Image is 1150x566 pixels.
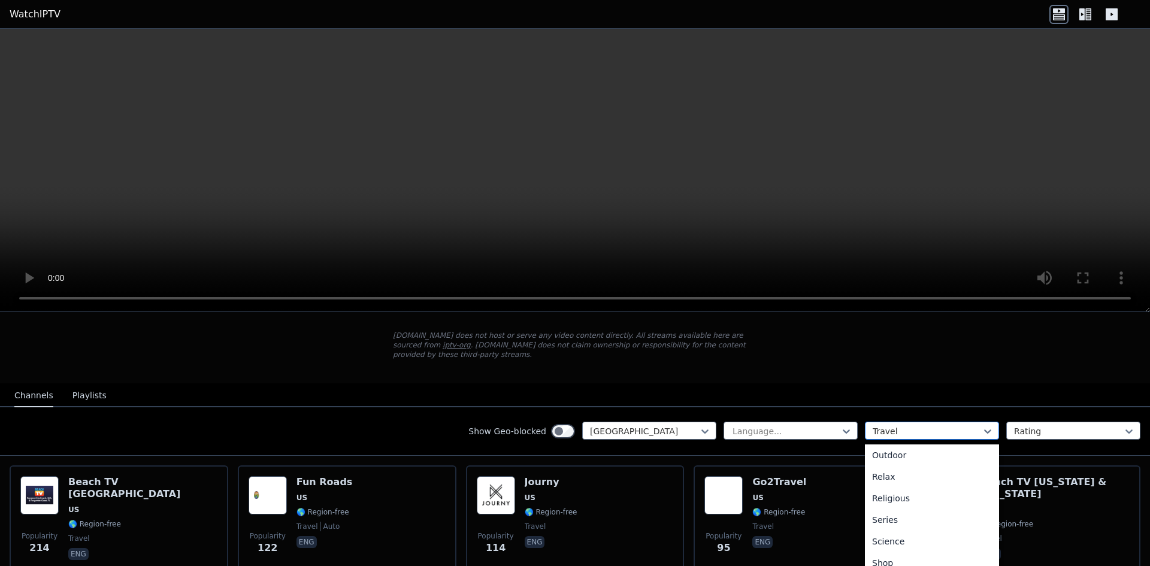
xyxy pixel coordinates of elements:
[525,476,577,488] h6: Journy
[525,507,577,517] span: 🌎 Region-free
[752,536,773,548] p: eng
[296,476,353,488] h6: Fun Roads
[865,509,999,531] div: Series
[980,476,1130,500] h6: Beach TV [US_STATE] & [US_STATE]
[752,522,774,531] span: travel
[865,531,999,552] div: Science
[525,536,545,548] p: eng
[752,476,806,488] h6: Go2Travel
[258,541,277,555] span: 122
[486,541,506,555] span: 114
[20,476,59,514] img: Beach TV Panama City
[68,505,79,514] span: US
[68,519,121,529] span: 🌎 Region-free
[296,507,349,517] span: 🌎 Region-free
[865,466,999,488] div: Relax
[72,385,107,407] button: Playlists
[296,536,317,548] p: eng
[29,541,49,555] span: 214
[296,522,318,531] span: travel
[468,425,546,437] label: Show Geo-blocked
[704,476,743,514] img: Go2Travel
[478,531,514,541] span: Popularity
[477,476,515,514] img: Journy
[250,531,286,541] span: Popularity
[68,548,89,560] p: eng
[865,444,999,466] div: Outdoor
[706,531,742,541] span: Popularity
[393,331,757,359] p: [DOMAIN_NAME] does not host or serve any video content directly. All streams available here are s...
[14,385,53,407] button: Channels
[320,522,340,531] span: auto
[525,493,535,503] span: US
[22,531,57,541] span: Popularity
[525,522,546,531] span: travel
[68,534,90,543] span: travel
[980,534,1002,543] span: travel
[980,519,1033,529] span: 🌎 Region-free
[10,7,60,22] a: WatchIPTV
[752,507,805,517] span: 🌎 Region-free
[296,493,307,503] span: US
[68,476,217,500] h6: Beach TV [GEOGRAPHIC_DATA]
[249,476,287,514] img: Fun Roads
[717,541,730,555] span: 95
[443,341,471,349] a: iptv-org
[865,488,999,509] div: Religious
[752,493,763,503] span: US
